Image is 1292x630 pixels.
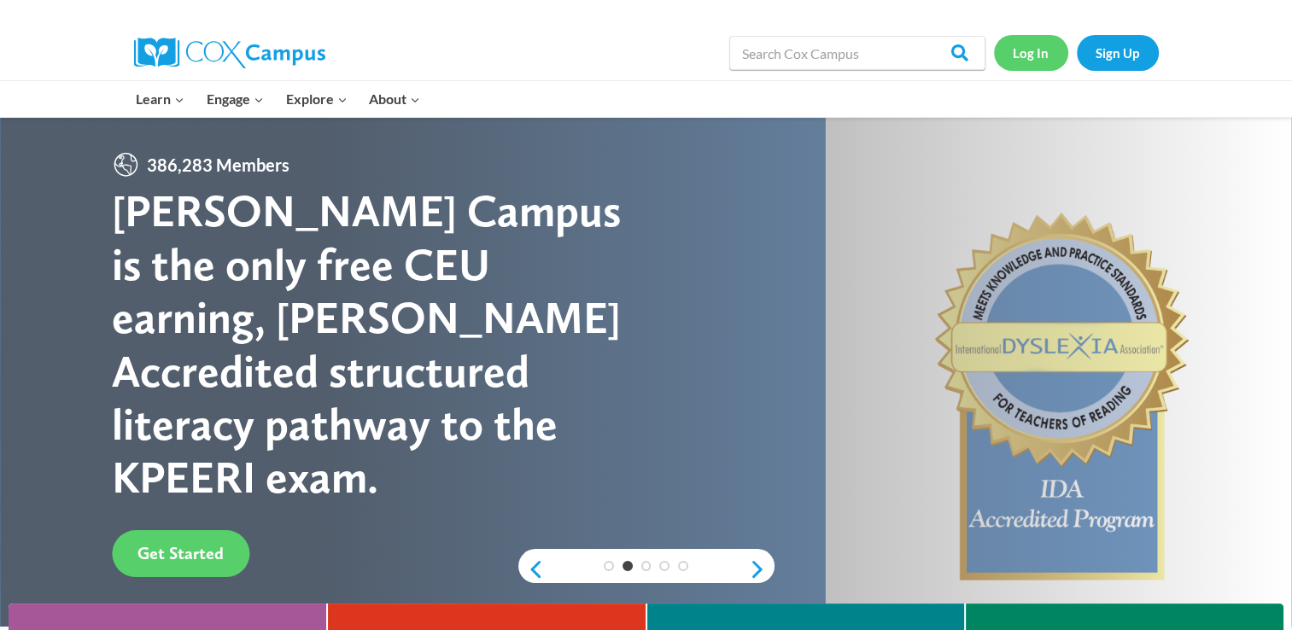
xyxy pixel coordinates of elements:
[275,81,359,117] button: Child menu of Explore
[994,35,1068,70] a: Log In
[126,81,431,117] nav: Primary Navigation
[659,561,669,571] a: 4
[126,81,196,117] button: Child menu of Learn
[623,561,633,571] a: 2
[729,36,985,70] input: Search Cox Campus
[137,543,224,563] span: Get Started
[518,559,544,580] a: previous
[196,81,275,117] button: Child menu of Engage
[994,35,1159,70] nav: Secondary Navigation
[1077,35,1159,70] a: Sign Up
[678,561,688,571] a: 5
[358,81,431,117] button: Child menu of About
[518,552,775,586] div: content slider buttons
[604,561,614,571] a: 1
[641,561,652,571] a: 3
[112,530,249,577] a: Get Started
[140,151,296,178] span: 386,283 Members
[112,184,646,504] div: [PERSON_NAME] Campus is the only free CEU earning, [PERSON_NAME] Accredited structured literacy p...
[134,38,325,68] img: Cox Campus
[749,559,775,580] a: next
